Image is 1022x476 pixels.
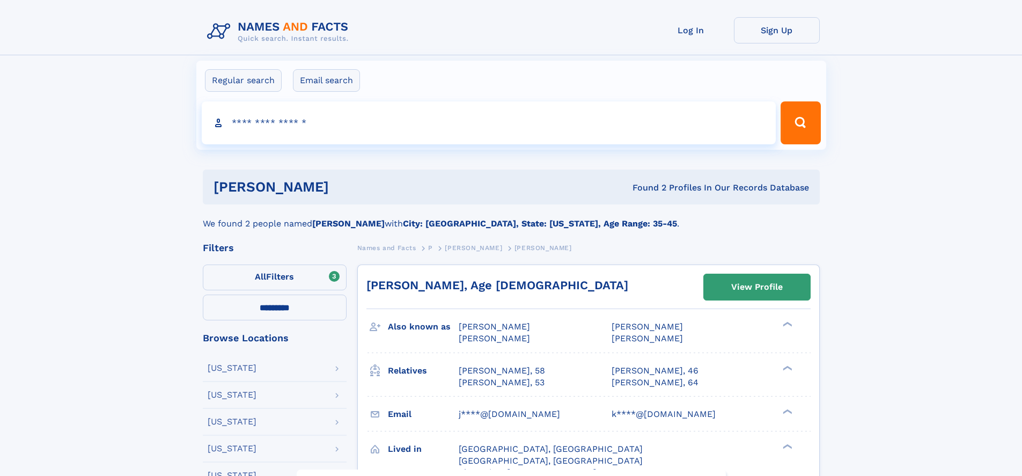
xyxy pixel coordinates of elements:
[781,101,820,144] button: Search Button
[428,241,433,254] a: P
[459,321,530,332] span: [PERSON_NAME]
[293,69,360,92] label: Email search
[203,204,820,230] div: We found 2 people named with .
[780,364,793,371] div: ❯
[214,180,481,194] h1: [PERSON_NAME]
[731,275,783,299] div: View Profile
[208,391,256,399] div: [US_STATE]
[388,405,459,423] h3: Email
[428,244,433,252] span: P
[612,321,683,332] span: [PERSON_NAME]
[459,365,545,377] a: [PERSON_NAME], 58
[255,272,266,282] span: All
[780,443,793,450] div: ❯
[612,377,699,389] a: [PERSON_NAME], 64
[203,17,357,46] img: Logo Names and Facts
[459,456,643,466] span: [GEOGRAPHIC_DATA], [GEOGRAPHIC_DATA]
[203,243,347,253] div: Filters
[357,241,416,254] a: Names and Facts
[388,440,459,458] h3: Lived in
[459,444,643,454] span: [GEOGRAPHIC_DATA], [GEOGRAPHIC_DATA]
[366,279,628,292] a: [PERSON_NAME], Age [DEMOGRAPHIC_DATA]
[205,69,282,92] label: Regular search
[612,365,699,377] a: [PERSON_NAME], 46
[445,241,502,254] a: [PERSON_NAME]
[648,17,734,43] a: Log In
[388,318,459,336] h3: Also known as
[514,244,572,252] span: [PERSON_NAME]
[734,17,820,43] a: Sign Up
[388,362,459,380] h3: Relatives
[780,408,793,415] div: ❯
[612,333,683,343] span: [PERSON_NAME]
[203,333,347,343] div: Browse Locations
[312,218,385,229] b: [PERSON_NAME]
[481,182,809,194] div: Found 2 Profiles In Our Records Database
[459,333,530,343] span: [PERSON_NAME]
[202,101,776,144] input: search input
[780,321,793,328] div: ❯
[203,265,347,290] label: Filters
[403,218,677,229] b: City: [GEOGRAPHIC_DATA], State: [US_STATE], Age Range: 35-45
[208,364,256,372] div: [US_STATE]
[445,244,502,252] span: [PERSON_NAME]
[208,418,256,426] div: [US_STATE]
[459,377,545,389] a: [PERSON_NAME], 53
[704,274,810,300] a: View Profile
[208,444,256,453] div: [US_STATE]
